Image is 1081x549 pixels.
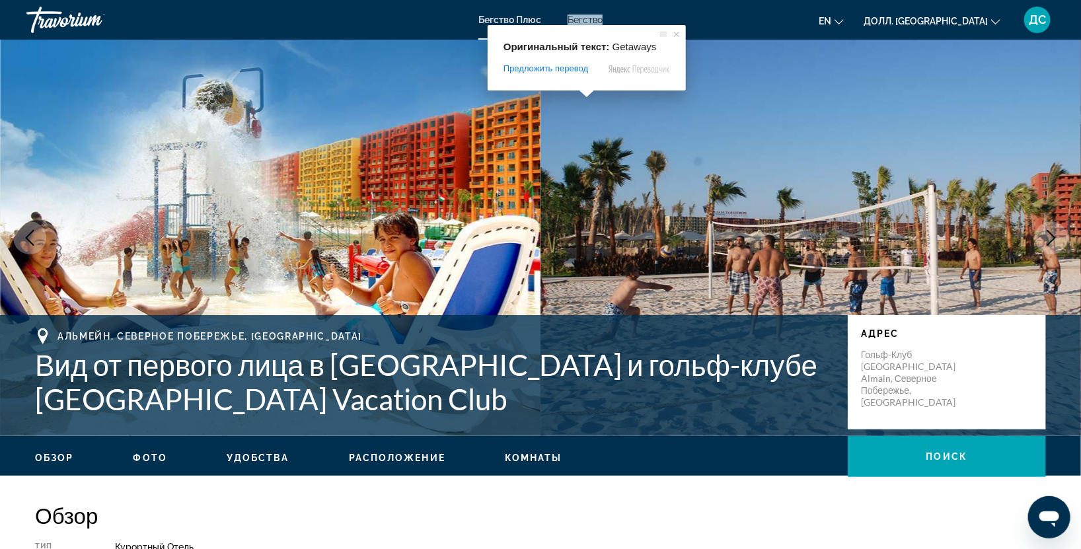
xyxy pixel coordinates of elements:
[1020,6,1055,34] button: Пользовательское меню
[503,41,610,52] span: Оригинальный текст:
[505,453,562,463] ya-tr-span: Комнаты
[1029,13,1046,26] ya-tr-span: ДС
[13,221,46,254] button: Предыдущее изображение
[133,452,167,464] button: Фото
[926,451,968,462] ya-tr-span: Поиск
[35,348,817,416] ya-tr-span: Вид от первого лица в [GEOGRAPHIC_DATA] и гольф-клубе [GEOGRAPHIC_DATA] Vacation Club
[613,41,657,52] span: Getaways
[478,15,541,25] a: Бегство Плюс
[864,16,988,26] ya-tr-span: Долл. [GEOGRAPHIC_DATA]
[864,11,1000,30] button: Изменить валюту
[349,452,445,464] button: Расположение
[349,453,445,463] ya-tr-span: Расположение
[819,16,831,26] ya-tr-span: en
[133,453,167,463] ya-tr-span: Фото
[35,453,74,463] ya-tr-span: Обзор
[861,349,955,372] ya-tr-span: Гольф-клуб [GEOGRAPHIC_DATA]
[861,373,955,408] ya-tr-span: Almain, Северное побережье, [GEOGRAPHIC_DATA]
[568,15,603,25] a: Бегство
[503,63,588,75] span: Предложить перевод
[35,502,1046,529] h2: Обзор
[1035,221,1068,254] button: Следующее изображение
[227,452,289,464] button: Удобства
[35,452,74,464] button: Обзор
[861,328,899,339] ya-tr-span: Адрес
[848,436,1046,477] button: Поиск
[819,11,844,30] button: Изменить язык
[26,3,159,37] a: Травориум
[1028,496,1070,538] iframe: Кнопка запуска окна обмена сообщениями
[57,331,362,342] ya-tr-span: Альмейн, Северное побережье, [GEOGRAPHIC_DATA]
[505,452,562,464] button: Комнаты
[227,453,289,463] ya-tr-span: Удобства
